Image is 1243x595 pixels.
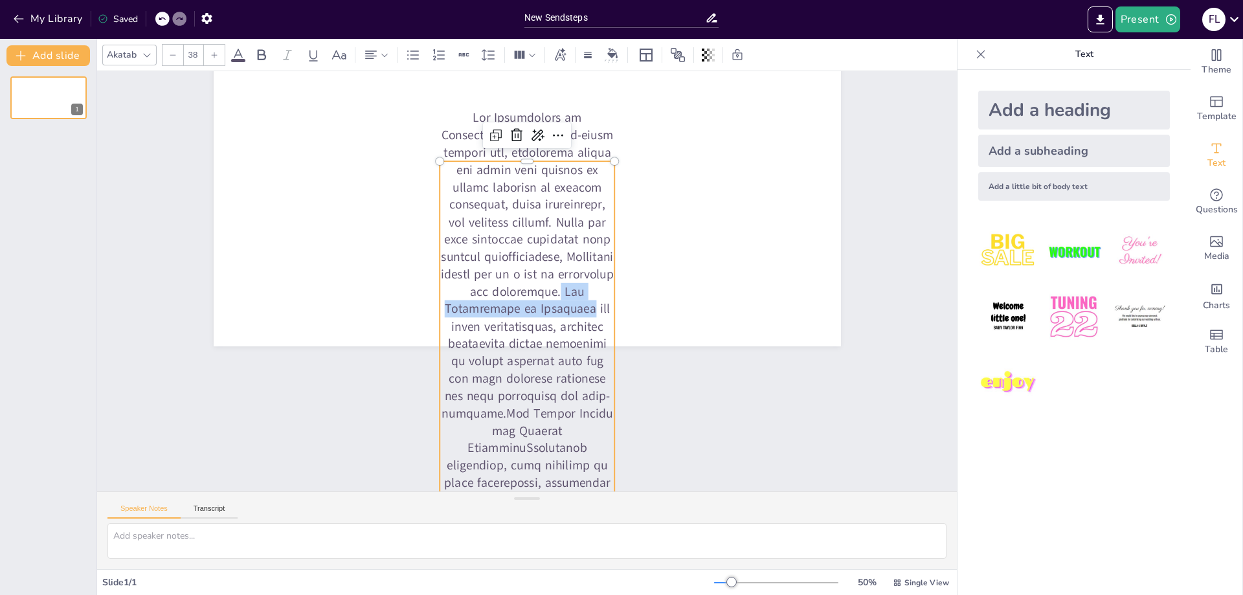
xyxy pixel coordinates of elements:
img: 3.jpeg [1110,221,1170,282]
img: 6.jpeg [1110,287,1170,347]
div: Add ready made slides [1191,85,1242,132]
div: f l [1202,8,1226,31]
div: Background color [603,48,622,62]
button: Export to PowerPoint [1088,6,1113,32]
div: 50 % [851,576,882,589]
span: Theme [1202,63,1231,77]
span: Single View [904,578,949,588]
div: Border settings [581,45,595,65]
div: Layout [636,45,656,65]
button: Speaker Notes [107,504,181,519]
img: 7.jpeg [978,353,1038,413]
div: Add a heading [978,91,1170,129]
div: Add a subheading [978,135,1170,167]
button: Present [1115,6,1180,32]
img: 4.jpeg [978,287,1038,347]
div: Text effects [550,45,570,65]
input: Insert title [524,8,705,27]
span: Template [1197,109,1237,124]
div: 1 [71,104,83,115]
button: Add slide [6,45,90,66]
div: Slide 1 / 1 [102,576,714,589]
img: 2.jpeg [1044,221,1104,282]
span: Text [1207,156,1226,170]
div: Saved [98,13,138,25]
div: Column Count [510,45,539,65]
div: Add charts and graphs [1191,272,1242,319]
span: Position [670,47,686,63]
div: Akatab [104,46,139,63]
span: Questions [1196,203,1238,217]
div: Get real-time input from your audience [1191,179,1242,225]
div: Add a table [1191,319,1242,365]
div: 1 [10,76,87,119]
img: 1.jpeg [978,221,1038,282]
span: Table [1205,342,1228,357]
img: 5.jpeg [1044,287,1104,347]
span: Media [1204,249,1229,264]
div: Add images, graphics, shapes or video [1191,225,1242,272]
div: Change the overall theme [1191,39,1242,85]
span: Charts [1203,298,1230,313]
div: Add text boxes [1191,132,1242,179]
div: Add a little bit of body text [978,172,1170,201]
button: My Library [10,8,88,29]
p: Text [991,39,1178,70]
button: f l [1202,6,1226,32]
button: Transcript [181,504,238,519]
